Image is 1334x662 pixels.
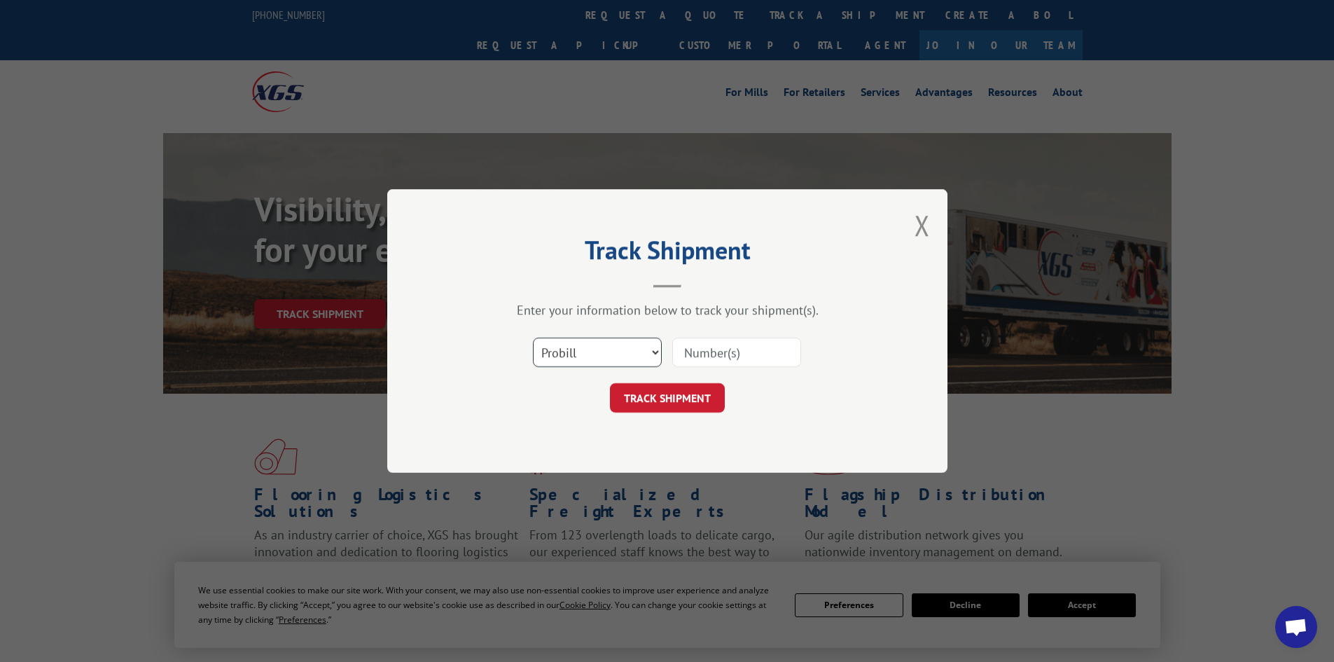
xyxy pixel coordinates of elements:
button: TRACK SHIPMENT [610,383,725,413]
h2: Track Shipment [457,240,877,267]
input: Number(s) [672,338,801,367]
div: Enter your information below to track your shipment(s). [457,302,877,318]
a: Open chat [1275,606,1317,648]
button: Close modal [915,207,930,244]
